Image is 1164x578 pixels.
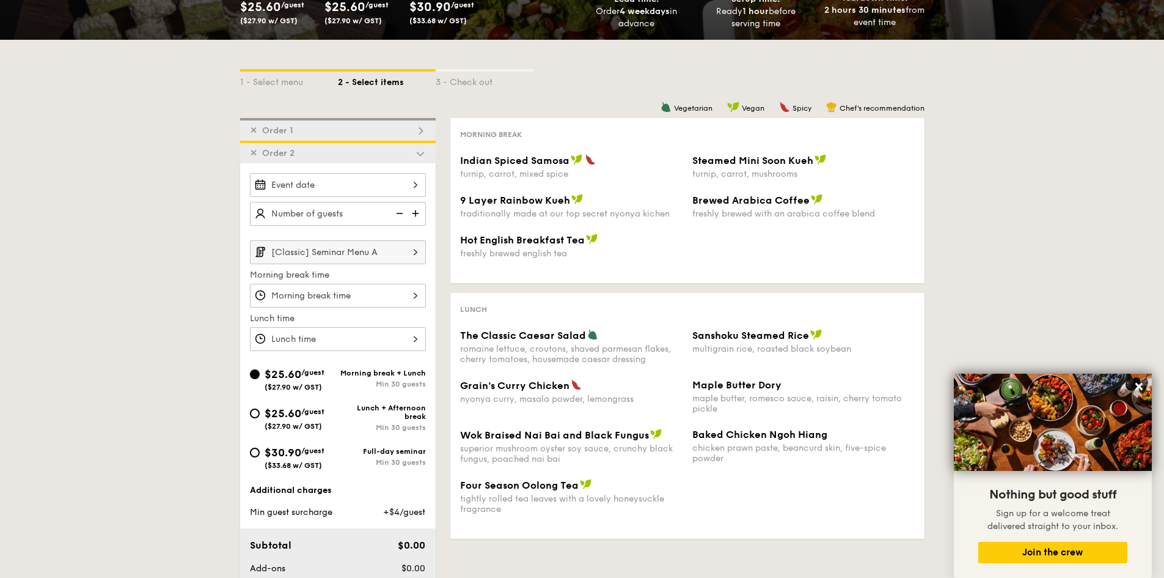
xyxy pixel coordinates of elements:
span: Morning break [460,130,522,139]
span: Four Season Oolong Tea [460,480,579,491]
div: Order in advance [582,6,692,30]
span: $0.00 [401,563,425,574]
span: /guest [301,446,324,455]
span: /guest [281,1,304,9]
input: Event date [250,173,426,197]
img: icon-dropdown.fa26e9f9.svg [415,148,426,159]
img: icon-spicy.37a8142b.svg [585,154,596,165]
input: $30.90/guest($33.68 w/ GST)Full-day seminarMin 30 guests [250,448,260,458]
div: turnip, carrot, mushrooms [692,169,915,179]
div: 1 - Select menu [240,72,338,89]
span: Baked Chicken Ngoh Hiang [692,429,827,440]
input: $25.60/guest($27.90 w/ GST)Lunch + Afternoon breakMin 30 guests [250,409,260,418]
span: Lunch [460,305,487,314]
div: from event time [820,4,929,29]
div: Min 30 guests [338,458,426,467]
span: Maple Butter Dory [692,379,781,391]
span: 9 Layer Rainbow Kueh [460,195,570,206]
span: Vegan [742,104,764,113]
img: icon-dropdown.fa26e9f9.svg [415,125,426,136]
span: /guest [365,1,389,9]
span: ($33.68 w/ GST) [409,17,467,25]
div: freshly brewed english tea [460,248,683,259]
span: /guest [451,1,474,9]
img: icon-chef-hat.a58ddaea.svg [826,102,837,113]
div: maple butter, romesco sauce, raisin, cherry tomato pickle [692,393,915,414]
div: turnip, carrot, mixed spice [460,169,683,179]
div: tightly rolled tea leaves with a lovely honeysuckle fragrance [460,494,683,514]
strong: 2 hours 30 minutes [824,5,906,15]
img: icon-reduce.1d2dbef1.svg [389,202,408,225]
div: 2 - Select items [338,72,436,89]
span: Add-ons [250,563,285,574]
div: superior mushroom oyster soy sauce, crunchy black fungus, poached nai bai [460,443,683,464]
div: Min 30 guests [338,423,426,432]
span: Sanshoku Steamed Rice [692,330,809,341]
span: ✕ [250,148,257,158]
button: Close [1129,377,1149,396]
span: ($33.68 w/ GST) [265,461,322,470]
span: $25.60 [265,407,301,420]
input: Morning break time [250,284,426,308]
img: icon-vegan.f8ff3823.svg [586,234,598,245]
span: Indian Spiced Samosa [460,155,569,166]
div: Additional charges [250,484,426,497]
span: ($27.90 w/ GST) [265,383,322,391]
span: ✕ [250,125,257,136]
span: /guest [301,407,324,416]
img: icon-vegan.f8ff3823.svg [571,194,584,205]
span: ($27.90 w/ GST) [324,17,382,25]
div: nyonya curry, masala powder, lemongrass [460,394,683,404]
span: Subtotal [250,539,291,551]
label: Morning break time [250,269,426,281]
div: freshly brewed with an arabica coffee blend [692,209,915,219]
button: Join the crew [978,542,1127,563]
img: icon-vegan.f8ff3823.svg [571,154,583,165]
img: icon-vegan.f8ff3823.svg [727,102,739,113]
img: icon-vegan.f8ff3823.svg [810,329,822,340]
span: Chef's recommendation [840,104,924,113]
div: Ready before serving time [701,6,810,30]
img: icon-vegan.f8ff3823.svg [811,194,823,205]
span: Wok Braised Nai Bai and Black Fungus [460,429,649,441]
div: 3 - Check out [436,72,533,89]
span: Hot English Breakfast Tea [460,234,585,246]
span: Order 2 [257,148,299,158]
div: Full-day seminar [338,447,426,456]
span: ($27.90 w/ GST) [265,422,322,431]
span: Grain's Curry Chicken [460,380,569,391]
span: $30.90 [265,446,301,459]
span: Spicy [792,104,811,113]
span: $0.00 [398,539,425,551]
span: ($27.90 w/ GST) [240,17,298,25]
span: Brewed Arabica Coffee [692,195,810,206]
span: Steamed Mini Soon Kueh [692,155,813,166]
span: $25.60 [265,368,301,381]
span: Nothing but good stuff [989,487,1116,502]
strong: 4 weekdays [620,6,670,17]
span: Sign up for a welcome treat delivered straight to your inbox. [987,508,1118,532]
div: Min 30 guests [338,380,426,388]
input: $25.60/guest($27.90 w/ GST)Morning break + LunchMin 30 guests [250,369,260,379]
span: Vegetarian [674,104,712,113]
img: icon-chevron-right.3c0dfbd6.svg [405,240,426,264]
div: multigrain rice, roasted black soybean [692,344,915,354]
input: Lunch time [250,327,426,351]
div: romaine lettuce, croutons, shaved parmesan flakes, cherry tomatoes, housemade caesar dressing [460,344,683,365]
img: icon-spicy.37a8142b.svg [571,379,582,390]
img: icon-vegetarian.fe4039eb.svg [661,102,672,113]
img: icon-vegan.f8ff3823.svg [650,429,662,440]
strong: 1 hour [742,6,769,17]
input: Number of guests [250,202,426,226]
img: icon-vegan.f8ff3823.svg [814,154,827,165]
img: icon-vegan.f8ff3823.svg [580,479,592,490]
div: Lunch + Afternoon break [338,404,426,421]
span: Min guest surcharge [250,507,332,517]
div: Morning break + Lunch [338,369,426,377]
label: Lunch time [250,313,426,325]
img: icon-spicy.37a8142b.svg [779,102,790,113]
img: icon-add.58712e84.svg [408,202,426,225]
span: /guest [301,368,324,377]
span: The Classic Caesar Salad [460,330,586,341]
div: traditionally made at our top secret nyonya kichen [460,209,683,219]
